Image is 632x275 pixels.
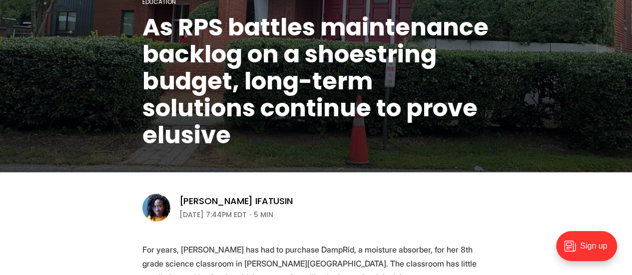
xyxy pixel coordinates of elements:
[142,14,490,149] h1: As RPS battles maintenance backlog on a shoestring budget, long-term solutions continue to prove ...
[548,226,632,275] iframe: portal-trigger
[179,209,247,221] time: [DATE] 7:44PM EDT
[142,194,170,222] img: Victoria A. Ifatusin
[179,195,293,207] a: [PERSON_NAME] Ifatusin
[254,209,273,221] span: 5 min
